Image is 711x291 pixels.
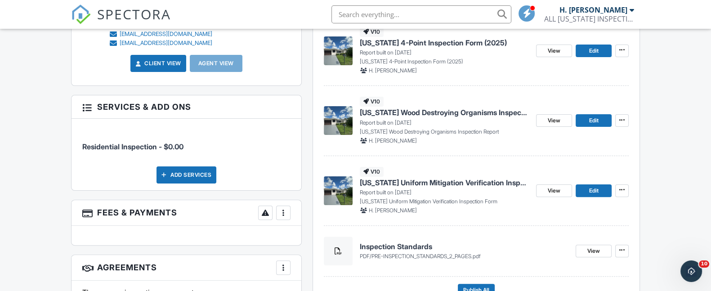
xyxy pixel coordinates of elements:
div: ALL FLORIDA INSPECTIONS & EXTERMINATING, INC. [544,14,634,23]
img: The Best Home Inspection Software - Spectora [71,4,91,24]
div: H. [PERSON_NAME] [559,5,627,14]
a: [EMAIL_ADDRESS][DOMAIN_NAME] [109,30,227,39]
a: Client View [134,59,181,68]
span: SPECTORA [97,4,171,23]
div: Add Services [157,166,216,184]
h3: Agreements [72,255,301,281]
span: 10 [699,260,709,268]
a: [EMAIL_ADDRESS][DOMAIN_NAME] [109,39,227,48]
h3: Services & Add ons [72,95,301,119]
a: SPECTORA [71,12,171,31]
span: Residential Inspection - $0.00 [82,142,183,151]
h3: Fees & Payments [72,200,301,226]
li: Service: Residential Inspection [82,125,291,159]
div: [EMAIL_ADDRESS][DOMAIN_NAME] [120,31,212,38]
input: Search everything... [331,5,511,23]
iframe: Intercom live chat [680,260,702,282]
div: [EMAIL_ADDRESS][DOMAIN_NAME] [120,40,212,47]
